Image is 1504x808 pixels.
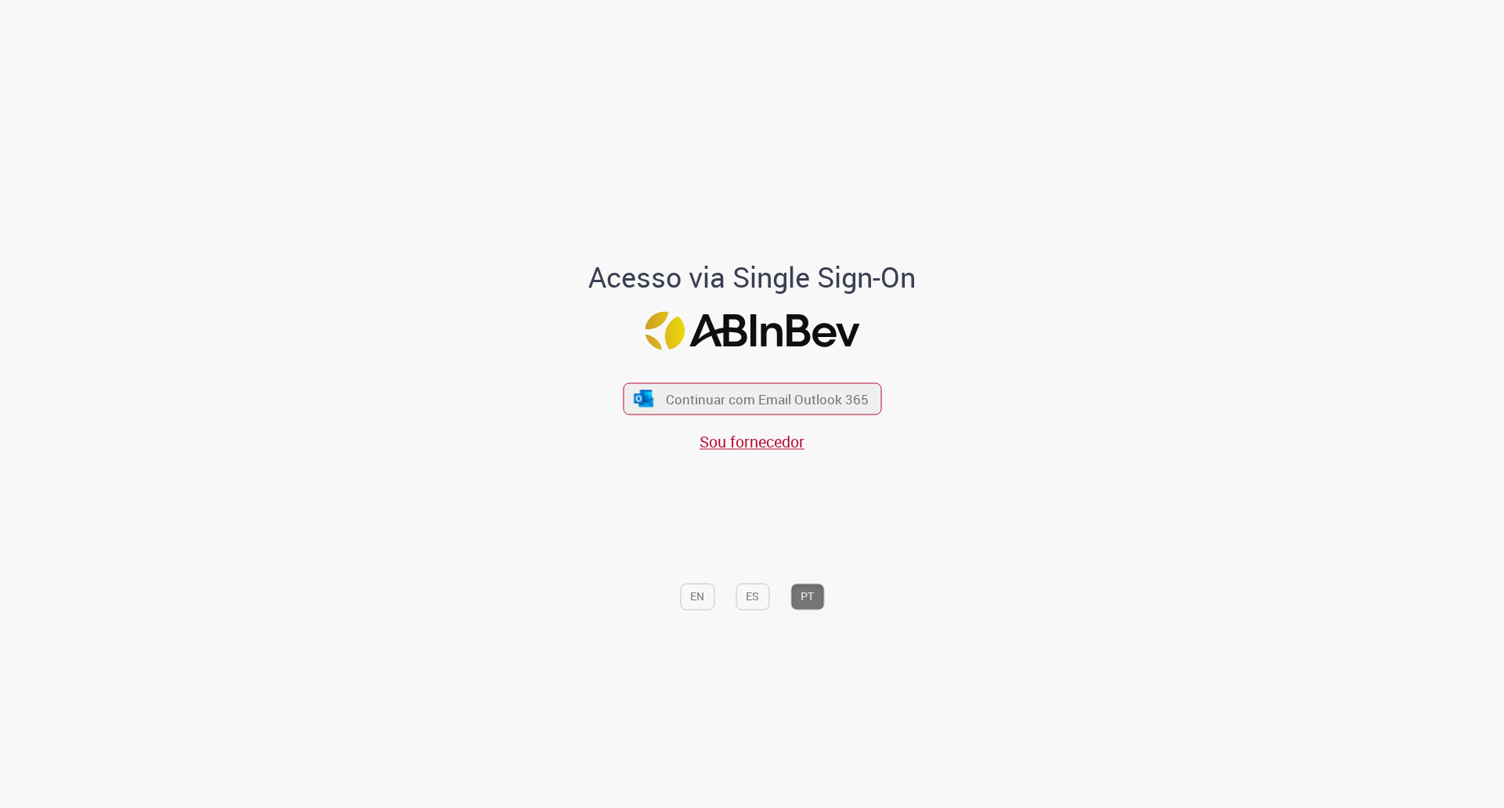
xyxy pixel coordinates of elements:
a: Sou fornecedor [700,432,804,453]
button: EN [680,583,714,610]
button: ES [736,583,769,610]
h1: Acesso via Single Sign-On [535,262,970,293]
span: Continuar com Email Outlook 365 [666,390,869,408]
img: ícone Azure/Microsoft 360 [633,390,655,407]
button: PT [790,583,824,610]
img: Logo ABInBev [645,312,859,350]
button: ícone Azure/Microsoft 360 Continuar com Email Outlook 365 [623,382,881,415]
